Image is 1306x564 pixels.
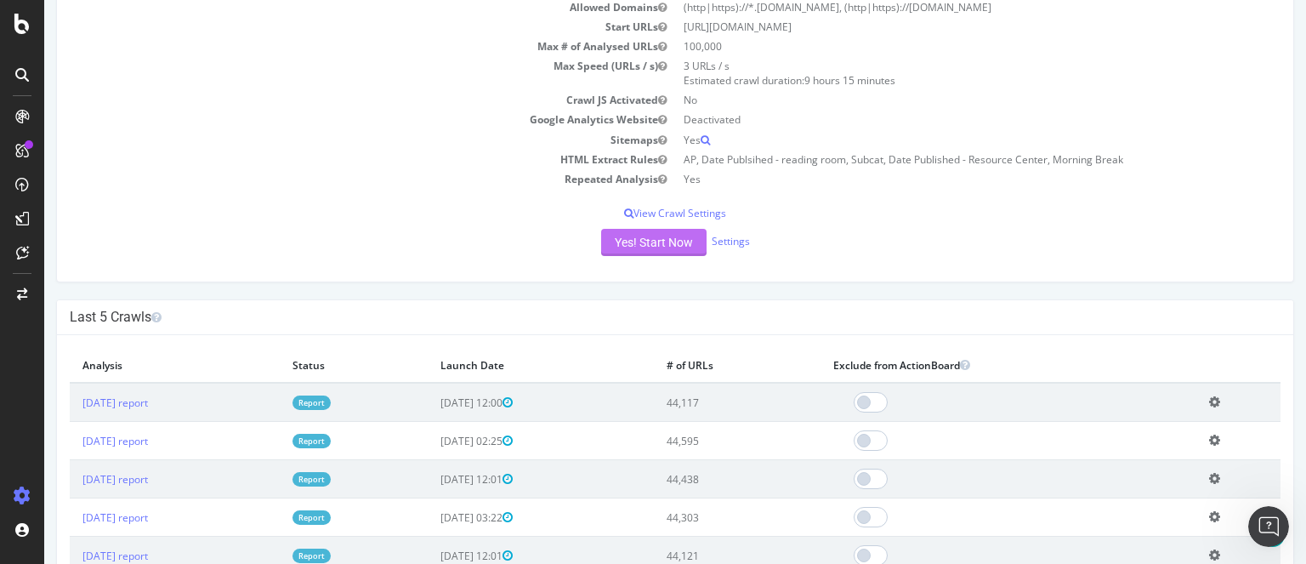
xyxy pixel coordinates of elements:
a: Report [248,396,287,410]
td: 3 URLs / s Estimated crawl duration: [631,56,1236,90]
p: View Crawl Settings [26,206,1236,220]
span: 9 hours 15 minutes [760,73,851,88]
td: Yes [631,169,1236,189]
button: Yes! Start Now [557,229,662,256]
span: [DATE] 02:25 [396,434,468,448]
th: # of URLs [610,348,776,383]
td: Sitemaps [26,130,631,150]
a: Report [248,472,287,487]
span: [DATE] 12:00 [396,396,468,410]
td: No [631,90,1236,110]
a: Report [248,434,287,448]
th: Status [236,348,383,383]
td: 100,000 [631,37,1236,56]
span: [DATE] 12:01 [396,472,468,487]
iframe: Intercom live chat [1248,506,1289,547]
a: [DATE] report [38,434,104,448]
h4: Last 5 Crawls [26,309,1236,326]
th: Analysis [26,348,236,383]
a: [DATE] report [38,396,104,410]
th: Launch Date [383,348,610,383]
td: Deactivated [631,110,1236,129]
a: Report [248,549,287,563]
span: [DATE] 12:01 [396,549,468,563]
td: Repeated Analysis [26,169,631,189]
a: [DATE] report [38,510,104,525]
td: 44,303 [610,498,776,537]
td: Start URLs [26,17,631,37]
td: HTML Extract Rules [26,150,631,169]
a: [DATE] report [38,472,104,487]
td: Yes [631,130,1236,150]
a: Settings [667,234,706,248]
td: 44,117 [610,383,776,422]
a: [DATE] report [38,549,104,563]
th: Exclude from ActionBoard [776,348,1152,383]
td: 44,438 [610,460,776,498]
td: Max Speed (URLs / s) [26,56,631,90]
td: Google Analytics Website [26,110,631,129]
td: Max # of Analysed URLs [26,37,631,56]
a: Report [248,510,287,525]
td: 44,595 [610,422,776,460]
span: [DATE] 03:22 [396,510,468,525]
td: AP, Date Publsihed - reading room, Subcat, Date Published - Resource Center, Morning Break [631,150,1236,169]
td: Crawl JS Activated [26,90,631,110]
td: [URL][DOMAIN_NAME] [631,17,1236,37]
